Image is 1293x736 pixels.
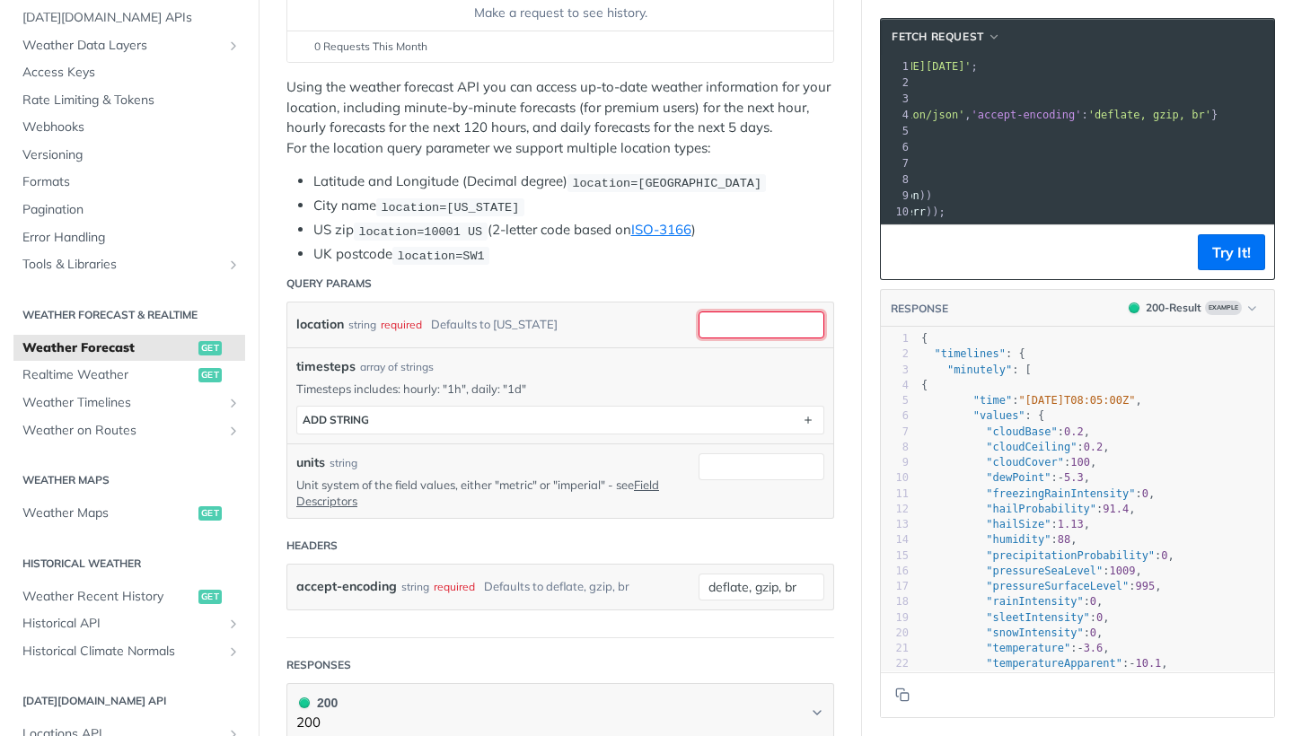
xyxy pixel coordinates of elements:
span: 0 [1096,611,1103,624]
div: 3 [881,363,909,378]
div: required [381,311,422,337]
a: ISO-3166 [631,221,691,238]
a: Access Keys [13,59,245,86]
span: 0 [1142,487,1148,500]
span: "temperature" [986,642,1070,654]
button: fetch Request [885,28,1007,46]
span: err [906,206,926,218]
span: 200 [299,697,310,708]
a: Rate Limiting & Tokens [13,87,245,114]
button: Copy to clipboard [890,681,915,708]
span: : , [921,595,1103,608]
div: 21 [881,641,909,656]
span: : , [921,580,1161,592]
svg: Chevron [810,705,824,720]
a: Weather TimelinesShow subpages for Weather Timelines [13,390,245,416]
div: Make a request to see history. [295,4,826,22]
span: 10.1 [1135,657,1161,670]
div: ADD string [303,413,369,426]
div: 12 [881,502,909,517]
label: location [296,311,344,337]
div: 20 [881,626,909,641]
span: 0.2 [1064,425,1084,438]
span: : , [921,549,1174,562]
div: 22 [881,656,909,671]
span: : , [921,518,1090,530]
span: "cloudCeiling" [986,441,1077,453]
p: Timesteps includes: hourly: "1h", daily: "1d" [296,381,824,397]
span: : , [921,503,1136,515]
span: get [198,506,222,521]
span: "humidity" [986,533,1051,546]
span: : , [921,487,1155,500]
div: 16 [881,564,909,579]
button: Show subpages for Weather on Routes [226,424,241,438]
div: 3 [881,91,911,107]
div: string [330,455,357,471]
label: accept-encoding [296,574,397,600]
p: 200 [296,713,338,733]
span: get [198,368,222,382]
span: 91.4 [1103,503,1129,515]
p: Unit system of the field values, either "metric" or "imperial" - see [296,477,672,509]
div: 14 [881,532,909,548]
span: Historical Climate Normals [22,643,222,661]
a: Weather Forecastget [13,335,245,362]
span: : , [921,471,1090,484]
div: Query Params [286,276,372,292]
span: : , [921,394,1142,407]
span: get [198,341,222,355]
li: UK postcode [313,244,834,265]
span: - [1129,657,1135,670]
span: Webhooks [22,118,241,136]
a: Weather Recent Historyget [13,583,245,610]
div: required [434,574,475,600]
span: 100 [1070,456,1090,469]
span: Weather on Routes [22,422,222,440]
span: "time" [973,394,1012,407]
span: "timelines" [934,347,1005,360]
span: Weather Data Layers [22,37,222,55]
div: 8 [881,440,909,455]
button: Show subpages for Tools & Libraries [226,258,241,272]
div: 5 [881,393,909,408]
div: 9 [881,455,909,470]
a: Field Descriptors [296,478,659,508]
span: "sleetIntensity" [986,611,1090,624]
button: RESPONSE [890,300,949,318]
span: - [1077,642,1083,654]
span: Example [1205,301,1242,315]
span: : { [921,409,1044,422]
span: 995 [1135,580,1155,592]
a: Weather on RoutesShow subpages for Weather on Routes [13,417,245,444]
span: Weather Timelines [22,394,222,412]
div: 18 [881,594,909,609]
span: { [921,332,928,345]
p: Using the weather forecast API you can access up-to-date weather information for your location, i... [286,77,834,158]
div: Defaults to deflate, gzip, br [484,574,629,600]
span: - [1058,471,1064,484]
span: : { : , : } [725,109,1218,121]
div: Headers [286,538,338,554]
h2: Weather Maps [13,472,245,488]
span: "cloudCover" [986,456,1064,469]
span: "pressureSurfaceLevel" [986,580,1129,592]
div: string [348,311,376,337]
span: Pagination [22,201,241,219]
div: 1 [881,58,911,74]
span: 1009 [1110,565,1136,577]
span: Tools & Libraries [22,256,222,274]
button: ADD string [297,407,823,434]
span: Versioning [22,146,241,164]
span: "dewPoint" [986,471,1051,484]
span: : , [921,565,1142,577]
span: "pressureSeaLevel" [986,565,1103,577]
span: : [ [921,364,1032,376]
span: "hailSize" [986,518,1051,530]
div: 7 [881,155,911,171]
span: Weather Maps [22,504,194,522]
span: location=SW1 [397,249,484,262]
span: "freezingRainIntensity" [986,487,1135,500]
div: 7 [881,425,909,440]
div: 6 [881,408,909,424]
